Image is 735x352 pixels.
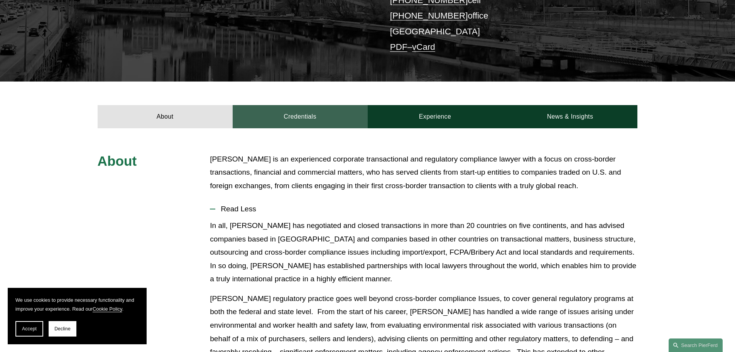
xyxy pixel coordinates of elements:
[390,11,468,20] a: [PHONE_NUMBER]
[49,321,76,337] button: Decline
[98,153,137,168] span: About
[412,42,435,52] a: vCard
[210,219,637,286] p: In all, [PERSON_NAME] has negotiated and closed transactions in more than 20 countries on five co...
[15,321,43,337] button: Accept
[669,338,723,352] a: Search this site
[22,326,37,332] span: Accept
[215,205,637,213] span: Read Less
[54,326,71,332] span: Decline
[233,105,368,128] a: Credentials
[8,288,147,344] section: Cookie banner
[390,42,407,52] a: PDF
[15,296,139,313] p: We use cookies to provide necessary functionality and improve your experience. Read our .
[502,105,637,128] a: News & Insights
[368,105,503,128] a: Experience
[98,105,233,128] a: About
[93,306,122,312] a: Cookie Policy
[210,199,637,219] button: Read Less
[210,153,637,193] p: [PERSON_NAME] is an experienced corporate transactional and regulatory compliance lawyer with a f...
